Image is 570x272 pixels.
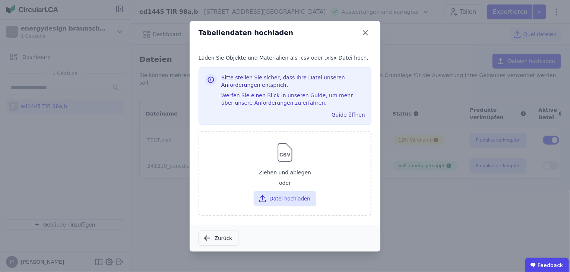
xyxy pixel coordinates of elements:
[199,231,238,246] button: Zurück
[329,109,368,121] button: Guide öffnen
[205,166,365,179] div: Ziehen und ablegen
[199,54,371,67] div: Laden Sie Objekte und Materialien als .csv oder .xlsx-Datei hoch.
[273,140,297,164] img: svg%3e
[221,92,365,110] div: Werfen Sie einen Blick in unseren Guide, um mehr über unsere Anforderungen zu erfahren.
[221,74,365,92] h3: Bitte stellen Sie sicher, dass Ihre Datei unseren Anforderungen entspricht
[254,191,316,206] button: Datei hochladen
[199,28,293,38] div: Tabellendaten hochladen
[205,179,365,188] div: oder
